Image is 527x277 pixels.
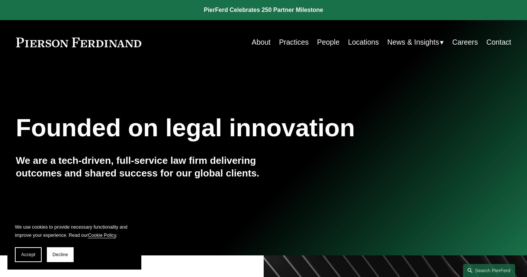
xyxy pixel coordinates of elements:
[317,35,340,50] a: People
[387,36,439,49] span: News & Insights
[252,35,271,50] a: About
[16,114,429,142] h1: Founded on legal innovation
[88,233,116,238] a: Cookie Policy
[387,35,444,50] a: folder dropdown
[21,252,35,257] span: Accept
[452,35,478,50] a: Careers
[463,264,515,277] a: Search this site
[15,223,134,240] p: We use cookies to provide necessary functionality and improve your experience. Read our .
[348,35,379,50] a: Locations
[7,216,141,270] section: Cookie banner
[486,35,511,50] a: Contact
[15,247,42,262] button: Accept
[279,35,309,50] a: Practices
[16,155,264,179] h4: We are a tech-driven, full-service law firm delivering outcomes and shared success for our global...
[52,252,68,257] span: Decline
[47,247,74,262] button: Decline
